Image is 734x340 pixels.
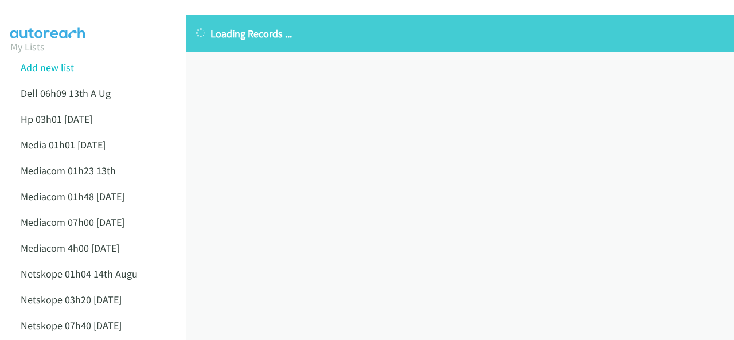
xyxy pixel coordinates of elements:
[21,241,119,255] a: Mediacom 4h00 [DATE]
[21,138,106,151] a: Media 01h01 [DATE]
[21,112,92,126] a: Hp 03h01 [DATE]
[21,61,74,74] a: Add new list
[21,164,116,177] a: Mediacom 01h23 13th
[10,40,45,53] a: My Lists
[21,267,138,280] a: Netskope 01h04 14th Augu
[196,26,724,41] p: Loading Records ...
[21,319,122,332] a: Netskope 07h40 [DATE]
[21,190,124,203] a: Mediacom 01h48 [DATE]
[21,216,124,229] a: Mediacom 07h00 [DATE]
[21,87,111,100] a: Dell 06h09 13th A Ug
[21,293,122,306] a: Netskope 03h20 [DATE]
